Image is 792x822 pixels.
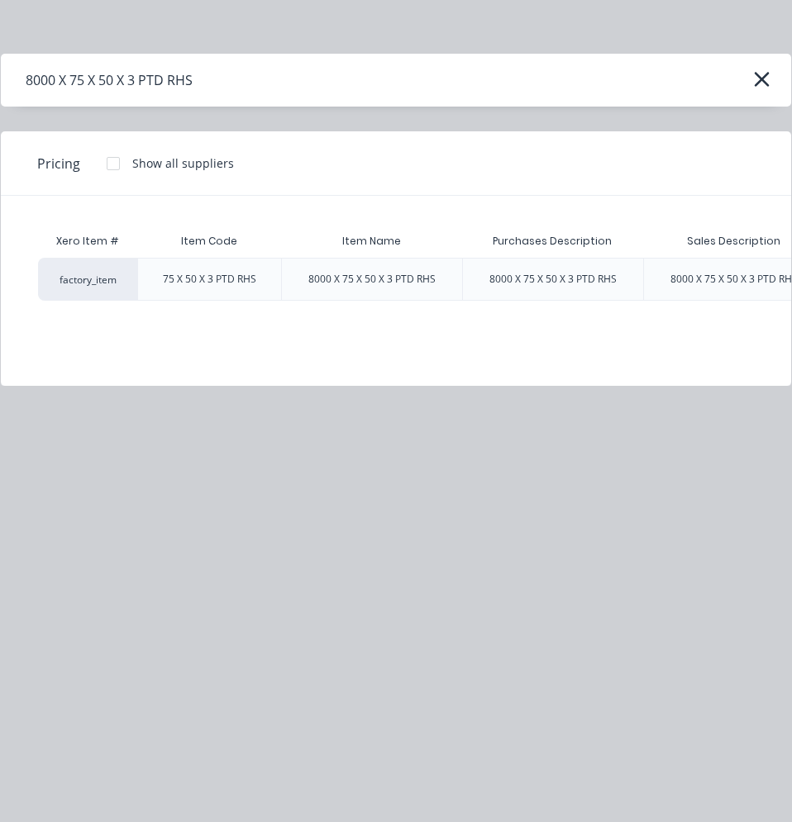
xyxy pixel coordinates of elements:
[308,272,436,287] div: 8000 X 75 X 50 X 3 PTD RHS
[38,258,137,301] div: factory_item
[38,225,137,258] div: Xero Item #
[132,154,234,172] div: Show all suppliers
[329,221,414,262] div: Item Name
[168,221,250,262] div: Item Code
[37,154,80,173] span: Pricing
[26,70,193,90] div: 8000 X 75 X 50 X 3 PTD RHS
[479,221,625,262] div: Purchases Description
[163,272,256,287] div: 75 X 50 X 3 PTD RHS
[489,272,617,287] div: 8000 X 75 X 50 X 3 PTD RHS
